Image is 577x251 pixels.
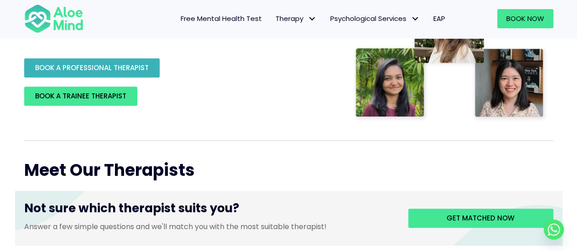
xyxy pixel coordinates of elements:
span: Therapy: submenu [306,12,319,26]
span: Free Mental Health Test [181,14,262,23]
a: Book Now [497,9,553,28]
a: Free Mental Health Test [174,9,269,28]
a: BOOK A TRAINEE THERAPIST [24,87,137,106]
h3: Not sure which therapist suits you? [24,200,395,221]
a: BOOK A PROFESSIONAL THERAPIST [24,58,160,77]
p: Answer a few simple questions and we'll match you with the most suitable therapist! [24,221,395,232]
a: TherapyTherapy: submenu [269,9,323,28]
a: Psychological ServicesPsychological Services: submenu [323,9,426,28]
span: BOOK A PROFESSIONAL THERAPIST [35,63,149,72]
span: Therapy [276,14,317,23]
span: Psychological Services: submenu [409,12,422,26]
nav: Menu [95,9,452,28]
a: Whatsapp [544,220,564,240]
img: Aloe mind Logo [24,4,83,34]
a: Get matched now [408,209,553,228]
span: Book Now [506,14,544,23]
span: Meet Our Therapists [24,159,195,182]
span: BOOK A TRAINEE THERAPIST [35,91,126,101]
span: EAP [433,14,445,23]
a: EAP [426,9,452,28]
span: Get matched now [447,213,515,223]
span: Psychological Services [330,14,420,23]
